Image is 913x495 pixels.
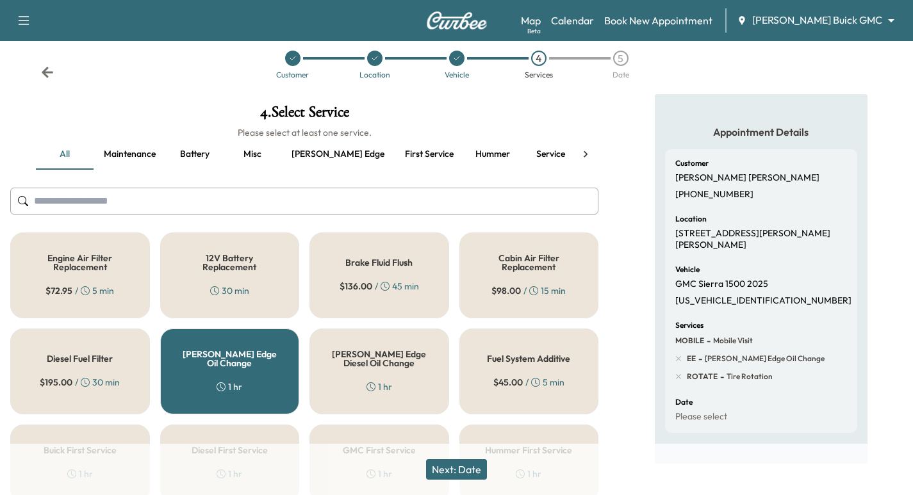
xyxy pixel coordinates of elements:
[522,139,579,170] button: Service
[675,189,753,200] p: [PHONE_NUMBER]
[464,139,522,170] button: Hummer
[491,284,566,297] div: / 15 min
[181,254,279,272] h5: 12V Battery Replacement
[493,376,523,389] span: $ 45.00
[675,411,727,423] p: Please select
[675,172,819,184] p: [PERSON_NAME] [PERSON_NAME]
[702,353,825,364] span: Ewing Edge Oil Change
[675,159,709,167] h6: Customer
[696,352,702,365] span: -
[340,280,372,293] span: $ 136.00
[41,66,54,79] div: Back
[704,334,711,347] span: -
[331,350,428,368] h5: [PERSON_NAME] Edge Diesel Oil Change
[665,125,857,139] h5: Appointment Details
[551,13,594,28] a: Calendar
[426,12,488,29] img: Curbee Logo
[45,284,72,297] span: $ 72.95
[210,284,249,297] div: 30 min
[687,371,718,382] span: ROTATE
[521,13,541,28] a: MapBeta
[525,71,553,79] div: Services
[675,321,703,329] h6: Services
[675,279,768,290] p: GMC Sierra 1500 2025
[675,336,704,346] span: MOBILE
[359,71,390,79] div: Location
[217,380,242,393] div: 1 hr
[36,139,573,170] div: basic tabs example
[493,376,564,389] div: / 5 min
[281,139,395,170] button: [PERSON_NAME] edge
[531,51,547,66] div: 4
[276,71,309,79] div: Customer
[724,371,773,382] span: Tire rotation
[711,336,753,346] span: Mobile Visit
[366,380,392,393] div: 1 hr
[31,254,129,272] h5: Engine Air Filter Replacement
[426,459,487,480] button: Next: Date
[687,353,696,364] span: EE
[527,26,541,36] div: Beta
[613,51,629,66] div: 5
[36,139,94,170] button: all
[613,71,629,79] div: Date
[395,139,464,170] button: First service
[181,350,279,368] h5: [PERSON_NAME] Edge Oil Change
[40,376,120,389] div: / 30 min
[604,13,712,28] a: Book New Appointment
[10,126,598,139] h6: Please select at least one service.
[481,254,578,272] h5: Cabin Air Filter Replacement
[445,71,469,79] div: Vehicle
[675,215,707,223] h6: Location
[40,376,72,389] span: $ 195.00
[675,266,700,273] h6: Vehicle
[45,284,114,297] div: / 5 min
[675,398,693,406] h6: Date
[675,228,847,250] p: [STREET_ADDRESS][PERSON_NAME][PERSON_NAME]
[340,280,419,293] div: / 45 min
[94,139,166,170] button: Maintenance
[675,295,851,307] p: [US_VEHICLE_IDENTIFICATION_NUMBER]
[491,284,521,297] span: $ 98.00
[752,13,882,28] span: [PERSON_NAME] Buick GMC
[47,354,113,363] h5: Diesel Fuel Filter
[487,354,570,363] h5: Fuel System Additive
[718,370,724,383] span: -
[10,104,598,126] h1: 4 . Select Service
[166,139,224,170] button: Battery
[224,139,281,170] button: Misc
[345,258,413,267] h5: Brake Fluid Flush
